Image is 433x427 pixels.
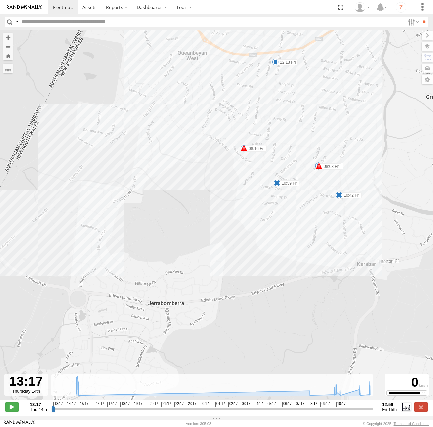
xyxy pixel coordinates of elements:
[422,75,433,84] label: Map Settings
[79,402,88,407] span: 15:17
[382,402,397,407] strong: 12:59
[186,422,211,426] div: Version: 305.03
[66,402,76,407] span: 14:17
[319,163,341,170] label: 08:08 Fri
[95,402,104,407] span: 16:17
[187,402,196,407] span: 23:17
[267,402,276,407] span: 05:17
[382,407,397,412] span: Fri 15th Aug 2025
[30,402,47,407] strong: 13:17
[200,402,209,407] span: 00:17
[275,59,298,65] label: 12:13 Fri
[3,64,13,73] label: Measure
[336,402,346,407] span: 10:17
[3,42,13,51] button: Zoom out
[107,402,117,407] span: 17:17
[405,17,420,27] label: Search Filter Options
[174,402,184,407] span: 22:17
[30,407,47,412] span: Thu 14th Aug 2025
[363,422,429,426] div: © Copyright 2025 -
[295,402,304,407] span: 07:17
[282,402,292,407] span: 06:17
[133,402,142,407] span: 19:17
[120,402,130,407] span: 18:17
[277,180,299,186] label: 10:59 Fri
[14,17,19,27] label: Search Query
[3,51,13,60] button: Zoom Home
[394,422,429,426] a: Terms and Conditions
[4,420,35,427] a: Visit our Website
[320,402,330,407] span: 09:17
[414,402,428,411] label: Close
[5,402,19,411] label: Play/Stop
[241,402,250,407] span: 03:17
[244,146,267,152] label: 08:16 Fri
[3,33,13,42] button: Zoom in
[161,402,171,407] span: 21:17
[254,402,263,407] span: 04:17
[386,375,428,390] div: 0
[228,402,238,407] span: 02:17
[7,5,42,10] img: rand-logo.svg
[396,2,406,13] i: ?
[308,402,317,407] span: 08:17
[352,2,372,12] div: Helen Mason
[149,402,158,407] span: 20:17
[339,192,362,198] label: 10:42 Fri
[53,402,63,407] span: 13:17
[215,402,225,407] span: 01:17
